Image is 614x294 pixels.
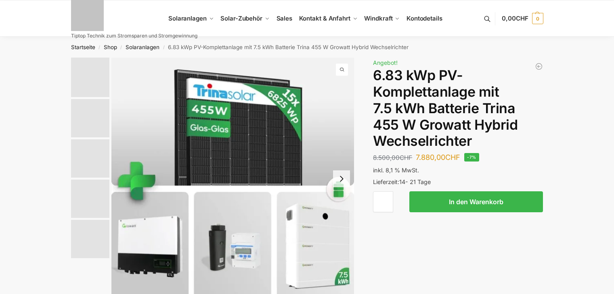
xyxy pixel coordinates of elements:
[295,0,361,37] a: Kontakt & Anfahrt
[168,14,207,22] span: Solaranlagen
[333,170,350,187] button: Next slide
[361,0,403,37] a: Windkraft
[373,59,398,66] span: Angebot!
[416,153,460,161] bdi: 7.880,00
[373,178,431,185] span: Lieferzeit:
[71,180,109,218] img: Growatt-Wechselrichter-Hybrid-SPH10000
[159,44,168,51] span: /
[373,154,412,161] bdi: 8.500,00
[502,14,528,22] span: 0,00
[71,44,95,50] a: Startseite
[532,13,543,24] span: 0
[71,139,109,178] img: GROWATT-ARK-HV-H
[277,14,293,22] span: Sales
[273,0,295,37] a: Sales
[71,58,109,97] img: Komplettanlage zur Selbstinstalation5W-Black-Frame-Doppelglas-Module-Growatt-SPH-Wechselrichter-W...
[409,191,543,212] button: In den Warenkorb
[373,167,419,174] span: inkl. 8,1 % MwSt.
[126,44,159,50] a: Solaranlagen
[403,0,446,37] a: Kontodetails
[217,0,273,37] a: Solar-Zubehör
[364,14,392,22] span: Windkraft
[399,178,431,185] span: 14- 21 Tage
[407,14,442,22] span: Kontodetails
[373,67,543,149] h1: 6.83 kWp PV-Komplettanlage mit 7.5 kWh Batterie Trina 455 W Growatt Hybrid Wechselrichter
[400,154,412,161] span: CHF
[373,191,393,212] input: Produktmenge
[104,44,117,50] a: Shop
[71,220,109,258] img: Growatt-SmartMeter
[117,44,126,51] span: /
[445,153,460,161] span: CHF
[502,6,543,31] a: 0,00CHF 0
[535,62,543,70] a: Flexibles Solarpanel 240 Watt
[71,33,197,38] p: Tiptop Technik zum Stromsparen und Stromgewinnung
[464,153,479,161] span: -7%
[299,14,350,22] span: Kontakt & Anfahrt
[220,14,262,22] span: Solar-Zubehör
[71,99,109,137] img: Growatt-SPH-Serie-
[516,14,528,22] span: CHF
[95,44,104,51] span: /
[57,37,557,58] nav: Breadcrumb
